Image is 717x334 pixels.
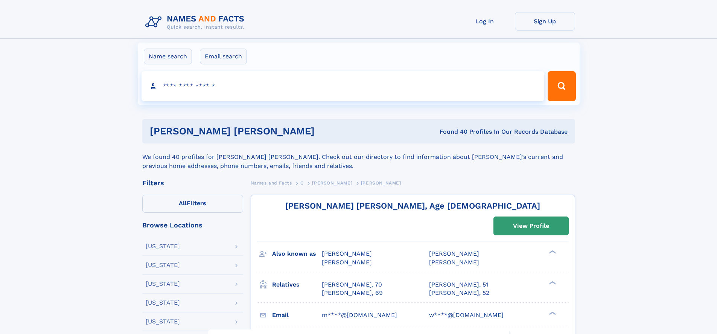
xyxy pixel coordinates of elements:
label: Name search [144,49,192,64]
span: C [300,180,304,186]
span: [PERSON_NAME] [429,250,479,257]
div: Found 40 Profiles In Our Records Database [377,128,568,136]
label: Email search [200,49,247,64]
span: All [179,200,187,207]
button: Search Button [548,71,575,101]
img: Logo Names and Facts [142,12,251,32]
div: [US_STATE] [146,319,180,325]
span: [PERSON_NAME] [429,259,479,266]
div: We found 40 profiles for [PERSON_NAME] [PERSON_NAME]. Check out our directory to find information... [142,143,575,171]
a: [PERSON_NAME], 51 [429,281,488,289]
span: [PERSON_NAME] [361,180,401,186]
a: [PERSON_NAME], 69 [322,289,383,297]
div: [US_STATE] [146,243,180,249]
div: [US_STATE] [146,262,180,268]
span: [PERSON_NAME] [312,180,352,186]
a: [PERSON_NAME], 52 [429,289,489,297]
h1: [PERSON_NAME] [PERSON_NAME] [150,127,377,136]
div: ❯ [547,311,556,316]
div: Filters [142,180,243,186]
h3: Relatives [272,278,322,291]
div: ❯ [547,280,556,285]
span: [PERSON_NAME] [322,259,372,266]
a: C [300,178,304,188]
a: View Profile [494,217,568,235]
div: ❯ [547,250,556,255]
div: [US_STATE] [146,281,180,287]
div: [US_STATE] [146,300,180,306]
label: Filters [142,195,243,213]
a: Log In [455,12,515,31]
div: View Profile [513,217,549,235]
h3: Also known as [272,247,322,260]
div: Browse Locations [142,222,243,229]
a: Names and Facts [251,178,292,188]
a: Sign Up [515,12,575,31]
input: search input [142,71,545,101]
h3: Email [272,309,322,322]
a: [PERSON_NAME] [PERSON_NAME], Age [DEMOGRAPHIC_DATA] [285,201,540,210]
a: [PERSON_NAME] [312,178,352,188]
a: [PERSON_NAME], 70 [322,281,382,289]
span: [PERSON_NAME] [322,250,372,257]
